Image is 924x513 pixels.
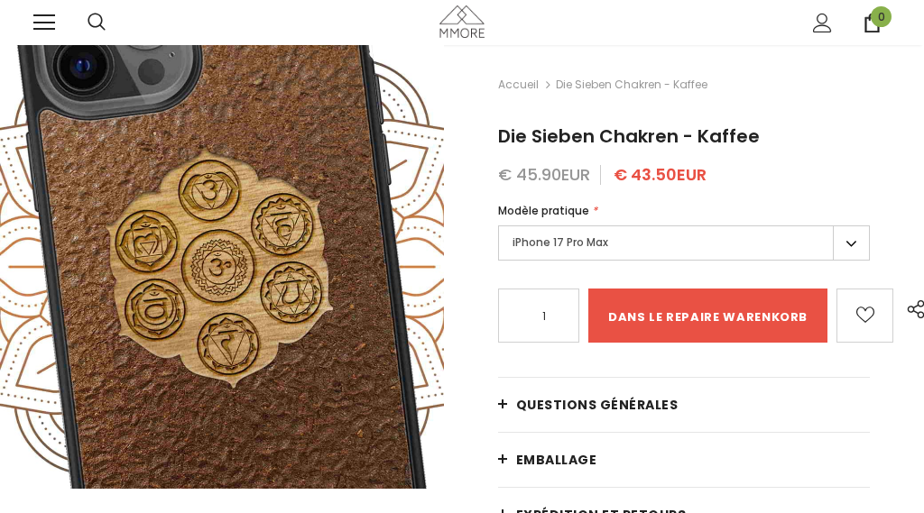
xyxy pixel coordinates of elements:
[516,396,679,414] span: Questions générales
[498,74,539,96] a: Accueil
[588,289,828,343] input: dans le repaire warenkorb
[439,5,485,37] img: Cas MMORE
[498,378,870,432] a: Questions générales
[556,74,707,96] span: Die Sieben Chakren - Kaffee
[498,203,589,218] span: Modèle pratique
[863,14,882,32] a: 0
[871,6,892,27] span: 0
[498,225,870,261] label: iPhone 17 Pro Max
[498,124,760,149] span: Die Sieben Chakren - Kaffee
[498,163,590,186] span: € 45.90EUR
[614,163,707,186] span: € 43.50EUR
